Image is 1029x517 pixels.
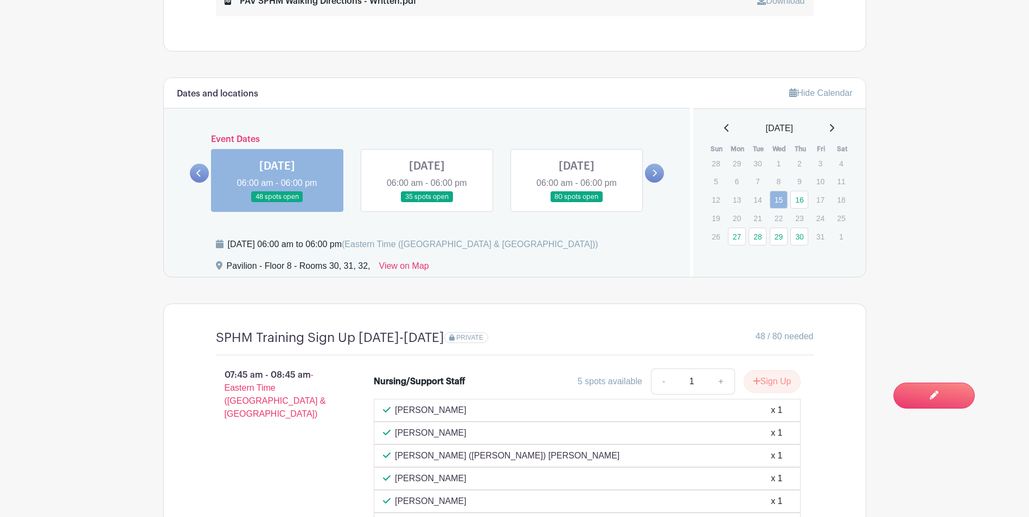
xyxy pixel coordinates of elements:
span: - Eastern Time ([GEOGRAPHIC_DATA] & [GEOGRAPHIC_DATA]) [225,370,326,418]
p: 19 [707,210,725,227]
span: [DATE] [766,122,793,135]
p: [PERSON_NAME] [395,426,466,440]
p: 21 [749,210,766,227]
a: Hide Calendar [789,88,852,98]
p: 24 [811,210,829,227]
a: + [707,369,734,395]
span: 48 / 80 needed [756,330,814,343]
p: 14 [749,191,766,208]
div: [DATE] 06:00 am to 06:00 pm [228,238,598,251]
p: [PERSON_NAME] [395,495,466,508]
p: 30 [749,155,766,172]
div: x 1 [771,404,782,417]
p: 1 [770,155,788,172]
th: Wed [769,144,790,154]
p: 07:45 am - 08:45 am [199,364,357,425]
p: 22 [770,210,788,227]
p: 5 [707,173,725,190]
p: 4 [832,155,850,172]
a: 29 [770,228,788,245]
p: 11 [832,173,850,190]
span: (Eastern Time ([GEOGRAPHIC_DATA] & [GEOGRAPHIC_DATA])) [342,240,598,249]
div: x 1 [771,449,782,462]
th: Sat [832,144,853,154]
a: - [651,369,676,395]
button: Sign Up [744,370,801,393]
p: [PERSON_NAME] ([PERSON_NAME]) [PERSON_NAME] [395,449,619,462]
th: Thu [790,144,811,154]
p: 31 [811,228,829,245]
a: 27 [728,228,746,245]
p: 20 [728,210,746,227]
a: 16 [790,191,808,209]
a: View on Map [379,260,429,277]
p: 8 [770,173,788,190]
h6: Dates and locations [177,89,258,99]
th: Tue [748,144,769,154]
p: 13 [728,191,746,208]
h4: SPHM Training Sign Up [DATE]-[DATE] [216,330,444,346]
p: 18 [832,191,850,208]
p: 6 [728,173,746,190]
p: 28 [707,155,725,172]
p: 25 [832,210,850,227]
a: 15 [770,191,788,209]
p: 29 [728,155,746,172]
p: 9 [790,173,808,190]
div: x 1 [771,472,782,485]
p: 1 [832,228,850,245]
th: Mon [727,144,749,154]
h6: Event Dates [209,134,645,145]
p: 2 [790,155,808,172]
p: 3 [811,155,829,172]
div: x 1 [771,495,782,508]
p: 26 [707,228,725,245]
p: 10 [811,173,829,190]
a: 28 [749,228,766,245]
p: 12 [707,191,725,208]
p: 7 [749,173,766,190]
p: 17 [811,191,829,208]
p: [PERSON_NAME] [395,404,466,417]
span: PRIVATE [456,334,483,341]
th: Fri [811,144,832,154]
th: Sun [706,144,727,154]
div: 5 spots available [578,375,642,388]
div: Pavilion - Floor 8 - Rooms 30, 31, 32, [227,260,370,277]
div: Nursing/Support Staff [374,375,465,388]
p: [PERSON_NAME] [395,472,466,485]
p: 23 [790,210,808,227]
div: x 1 [771,426,782,440]
a: 30 [790,228,808,245]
